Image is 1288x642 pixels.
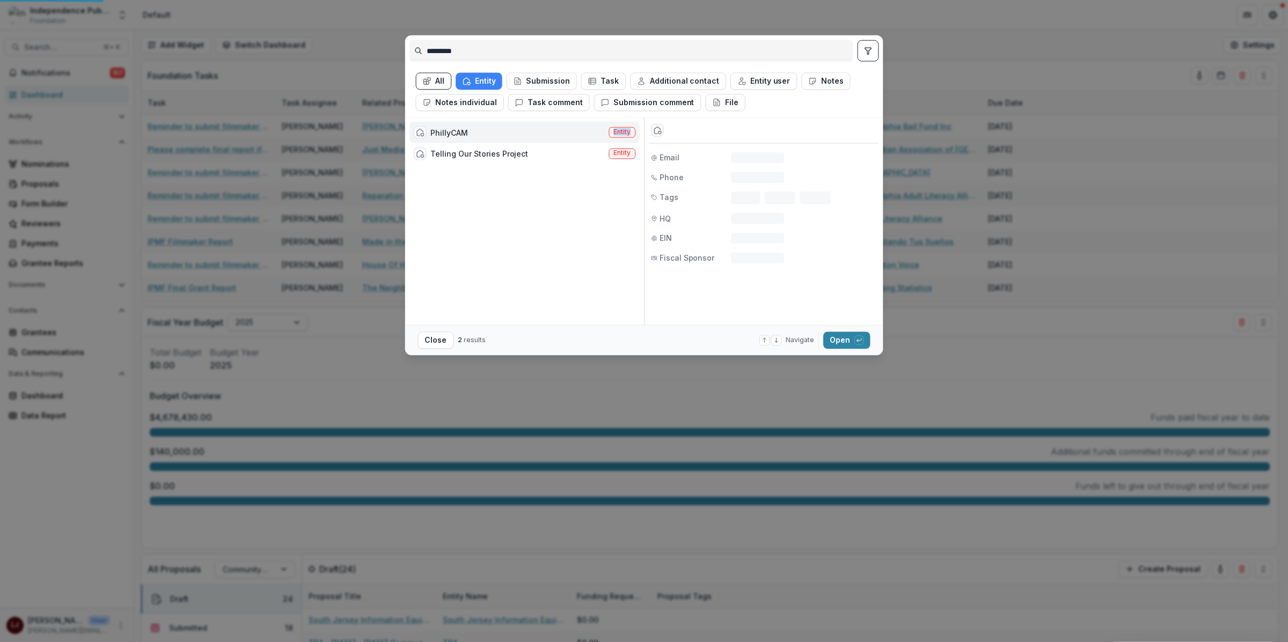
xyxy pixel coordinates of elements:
span: Phone [660,172,684,183]
button: Additional contact [630,72,726,90]
button: Task [581,72,626,90]
button: All [416,72,452,90]
span: Email [660,152,679,163]
button: Notes [801,72,850,90]
button: Submission [507,72,577,90]
span: 2 [458,336,462,344]
span: Navigate [786,335,814,345]
span: Tags [660,191,678,203]
div: Telling Our Stories Project [430,148,528,159]
div: PhillyCAM [430,127,468,138]
button: Close [418,331,454,349]
span: HQ [660,213,671,224]
button: toggle filters [858,40,879,62]
span: Fiscal Sponsor [660,252,714,263]
button: Notes individual [416,94,504,111]
span: Entity [613,128,631,136]
button: Submission comment [594,94,701,111]
button: Open [823,331,870,349]
span: EIN [660,233,672,244]
button: Entity user [730,72,797,90]
button: File [705,94,745,111]
span: results [464,336,486,344]
button: Task comment [508,94,590,111]
span: Entity [613,150,631,157]
button: Entity [456,72,502,90]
